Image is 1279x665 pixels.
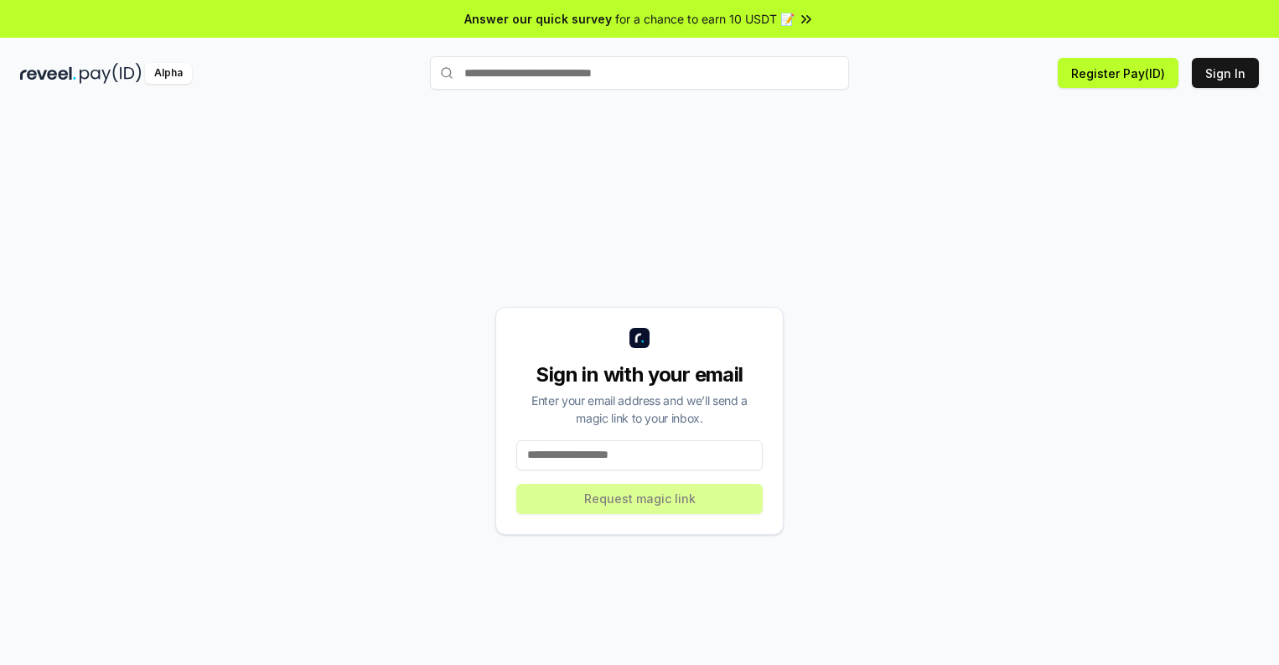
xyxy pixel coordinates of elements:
button: Register Pay(ID) [1058,58,1178,88]
button: Sign In [1192,58,1259,88]
div: Sign in with your email [516,361,763,388]
img: pay_id [80,63,142,84]
div: Alpha [145,63,192,84]
span: Answer our quick survey [464,10,612,28]
span: for a chance to earn 10 USDT 📝 [615,10,795,28]
img: reveel_dark [20,63,76,84]
img: logo_small [629,328,650,348]
div: Enter your email address and we’ll send a magic link to your inbox. [516,392,763,427]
